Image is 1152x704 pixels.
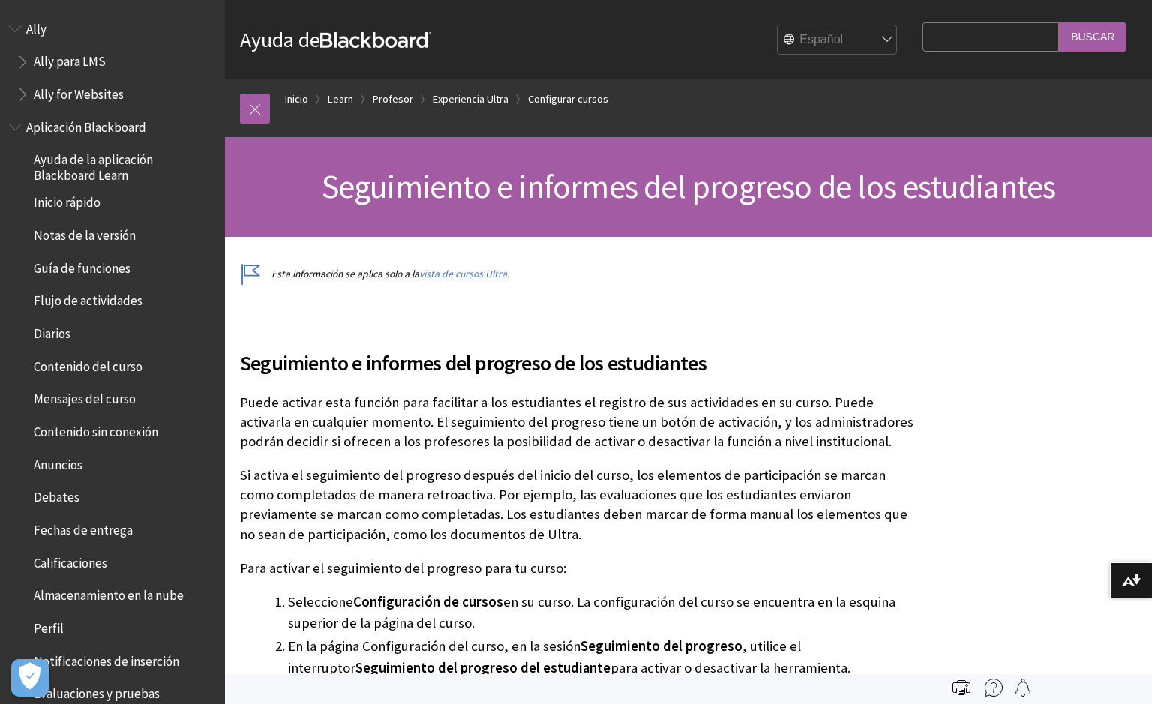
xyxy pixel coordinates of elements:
[34,583,184,604] span: Almacenamiento en la nube
[34,321,70,341] span: Diarios
[240,559,915,578] p: Para activar el seguimiento del progreso para tu curso:
[34,419,158,439] span: Contenido sin conexión
[240,393,915,452] p: Puede activar esta función para facilitar a los estudiantes el registro de sus actividades en su ...
[952,679,970,697] img: Print
[34,190,100,211] span: Inicio rápido
[34,49,106,70] span: Ally para LMS
[288,636,915,678] li: En la página Configuración del curso, en la sesión , utilice el interruptor para activar o desact...
[1059,22,1126,52] input: Buscar
[26,115,146,135] span: Aplicación Blackboard
[240,267,915,281] p: Esta información se aplica solo a la .
[240,466,915,544] p: Si activa el seguimiento del progreso después del inicio del curso, los elementos de participació...
[34,452,82,472] span: Anuncios
[433,90,508,109] a: Experiencia Ultra
[778,25,898,55] select: Site Language Selector
[985,679,1003,697] img: More help
[288,592,915,634] li: Seleccione en su curso. La configuración del curso se encuentra en la esquina superior de la pági...
[34,289,142,309] span: Flujo de actividades
[34,682,160,702] span: Evaluaciones y pruebas
[34,649,179,669] span: Notificaciones de inserción
[285,90,308,109] a: Inicio
[240,329,915,379] h2: Seguimiento e informes del progreso de los estudiantes
[34,354,142,374] span: Contenido del curso
[355,659,610,676] span: Seguimiento del progreso del estudiante
[528,90,608,109] a: Configurar cursos
[328,90,353,109] a: Learn
[322,166,1056,207] span: Seguimiento e informes del progreso de los estudiantes
[580,637,742,655] span: Seguimiento del progreso
[34,148,214,183] span: Ayuda de la aplicación Blackboard Learn
[11,659,49,697] button: Abrir preferencias
[34,485,79,505] span: Debates
[353,593,503,610] span: Configuración de cursos
[419,268,507,280] a: vista de cursos Ultra
[1014,679,1032,697] img: Follow this page
[34,256,130,276] span: Guía de funciones
[320,32,431,48] strong: Blackboard
[240,26,431,53] a: Ayuda deBlackboard
[373,90,413,109] a: Profesor
[34,387,136,407] span: Mensajes del curso
[26,16,46,37] span: Ally
[34,616,64,636] span: Perfil
[34,82,124,102] span: Ally for Websites
[9,16,216,107] nav: Book outline for Anthology Ally Help
[34,550,107,571] span: Calificaciones
[34,223,136,243] span: Notas de la versión
[34,517,133,538] span: Fechas de entrega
